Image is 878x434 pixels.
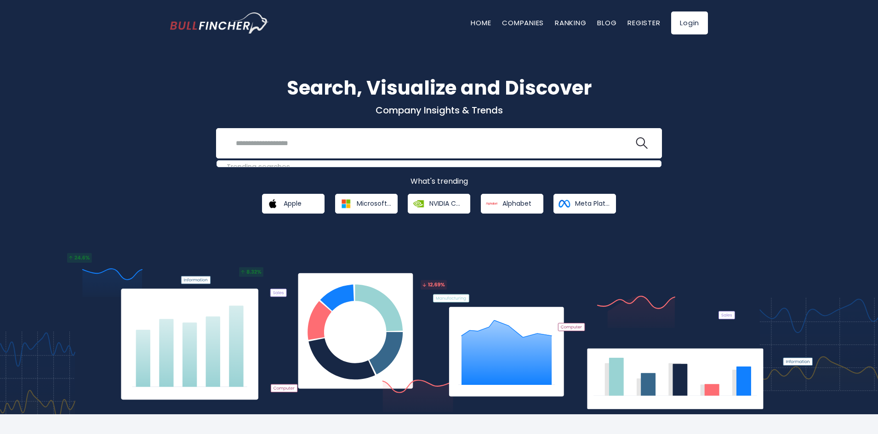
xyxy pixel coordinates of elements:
[335,194,398,214] a: Microsoft Corporation
[481,194,543,214] a: Alphabet
[575,199,610,208] span: Meta Platforms
[227,161,651,172] div: Trending searches
[471,18,491,28] a: Home
[170,104,708,116] p: Company Insights & Trends
[597,18,616,28] a: Blog
[553,194,616,214] a: Meta Platforms
[502,199,531,208] span: Alphabet
[671,11,708,34] a: Login
[284,199,302,208] span: Apple
[357,199,391,208] span: Microsoft Corporation
[429,199,464,208] span: NVIDIA Corporation
[627,18,660,28] a: Register
[170,177,708,186] p: What's trending
[555,18,586,28] a: Ranking
[170,73,708,102] h1: Search, Visualize and Discover
[636,137,648,149] img: search icon
[408,194,470,214] a: NVIDIA Corporation
[170,12,269,34] a: Go to homepage
[170,12,269,34] img: bullfincher logo
[502,18,544,28] a: Companies
[262,194,325,214] a: Apple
